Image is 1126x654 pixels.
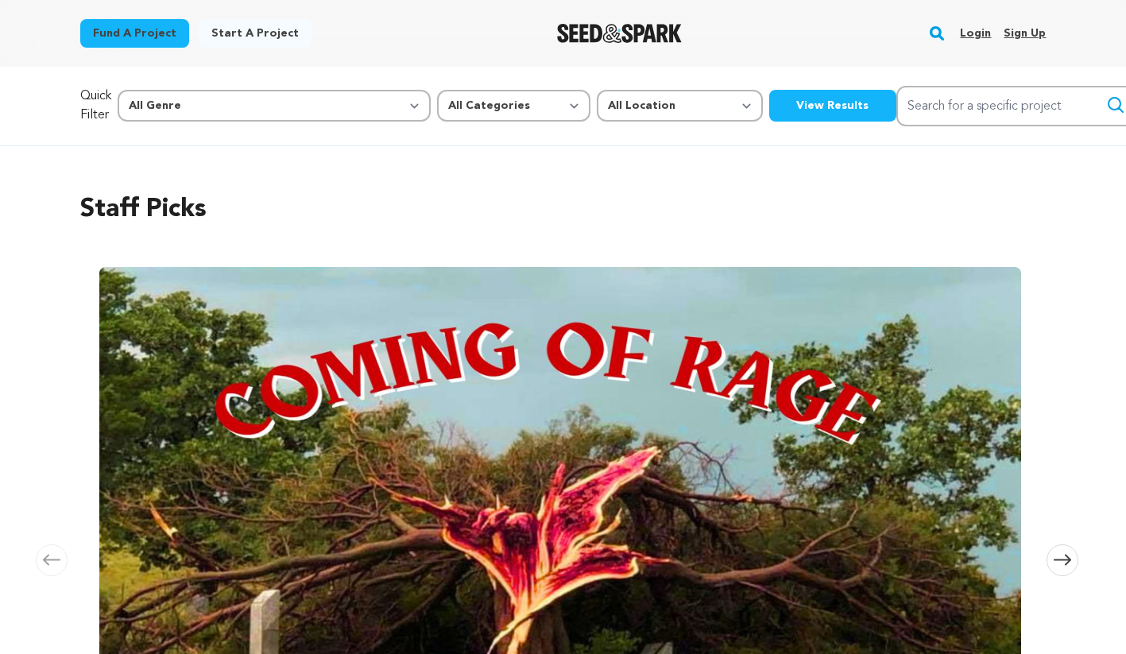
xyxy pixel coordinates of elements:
[960,21,991,46] a: Login
[557,24,682,43] img: Seed&Spark Logo Dark Mode
[80,87,111,125] p: Quick Filter
[80,191,1047,229] h2: Staff Picks
[557,24,682,43] a: Seed&Spark Homepage
[199,19,311,48] a: Start a project
[769,90,896,122] button: View Results
[80,19,189,48] a: Fund a project
[1004,21,1046,46] a: Sign up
